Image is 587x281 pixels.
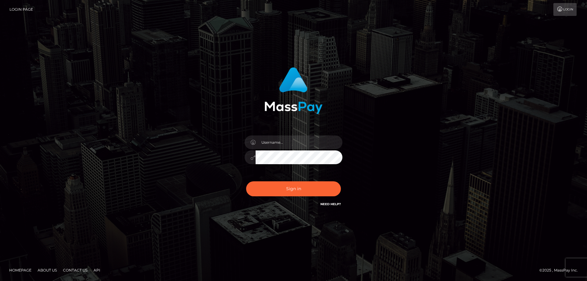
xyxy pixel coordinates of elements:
a: About Us [35,265,59,275]
a: Contact Us [61,265,90,275]
img: MassPay Login [264,67,323,114]
a: API [91,265,103,275]
button: Sign in [246,181,341,196]
div: © 2025 , MassPay Inc. [539,267,582,274]
a: Homepage [7,265,34,275]
a: Login [553,3,577,16]
a: Login Page [9,3,33,16]
input: Username... [256,135,342,149]
a: Need Help? [320,202,341,206]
